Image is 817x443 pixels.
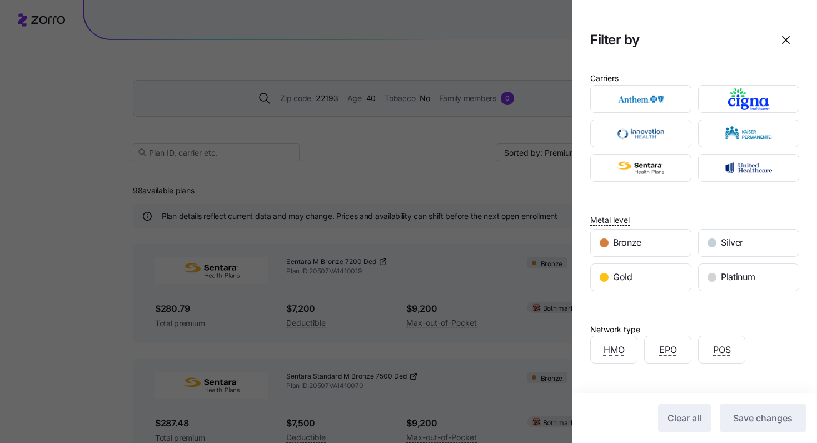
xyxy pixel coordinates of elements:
button: Save changes [720,404,806,432]
img: Anthem [600,88,682,110]
div: Network type [590,323,640,336]
button: Clear all [658,404,711,432]
h1: Filter by [590,31,764,48]
span: Clear all [667,411,701,425]
span: Gold [613,270,632,284]
img: Kaiser Permanente [708,122,790,145]
span: Save changes [733,411,793,425]
span: HMO [604,343,625,357]
span: Silver [721,236,743,250]
span: Platinum [721,270,755,284]
img: Innovation Health [600,122,682,145]
span: POS [713,343,731,357]
span: Bronze [613,236,641,250]
img: UnitedHealthcare [708,157,790,179]
img: Sentara Health Plans [600,157,682,179]
span: Metal level [590,215,630,226]
img: Cigna Healthcare [708,88,790,110]
div: Carriers [590,72,619,84]
span: EPO [659,343,677,357]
